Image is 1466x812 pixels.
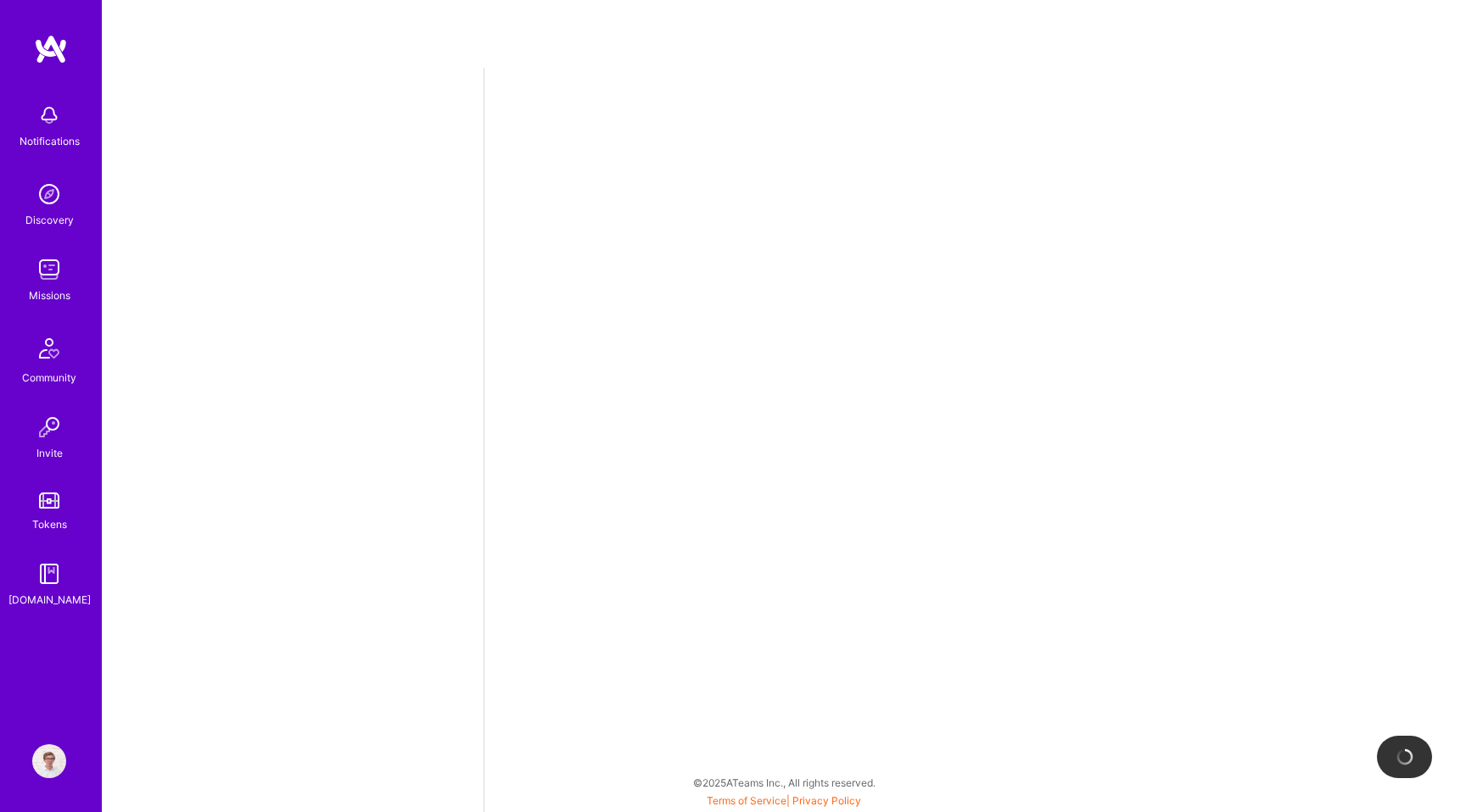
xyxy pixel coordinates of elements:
[32,744,66,778] img: User Avatar
[1392,745,1416,769] img: loading
[8,591,91,609] div: [DOMAIN_NAME]
[792,794,861,807] a: Privacy Policy
[25,211,74,229] div: Discovery
[707,794,861,807] span: |
[707,794,786,807] a: Terms of Service
[22,369,76,387] div: Community
[32,557,66,591] img: guide book
[32,253,66,286] img: teamwork
[32,177,66,211] img: discovery
[20,132,80,150] div: Notifications
[102,761,1466,804] div: © 2025 ATeams Inc., All rights reserved.
[29,286,70,304] div: Missions
[32,98,66,132] img: bell
[32,515,67,533] div: Tokens
[28,744,70,778] a: User Avatar
[29,328,70,369] img: Community
[36,444,63,462] div: Invite
[34,34,68,64] img: logo
[32,410,66,444] img: Invite
[39,492,59,509] img: tokens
